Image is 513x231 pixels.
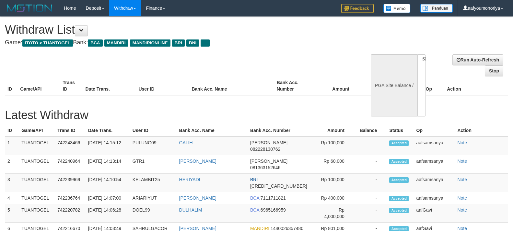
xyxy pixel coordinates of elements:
span: 1440026357480 [271,226,303,231]
td: 1 [5,137,19,155]
th: Op [423,77,445,95]
span: MANDIRIONLINE [130,39,170,47]
td: - [354,137,387,155]
span: BRI [250,177,258,182]
td: - [354,192,387,204]
td: Rp 4,000,000 [316,204,354,223]
th: Trans ID [60,77,83,95]
td: aafsamsanya [414,174,455,192]
span: 081363152646 [250,165,280,170]
td: [DATE] 14:15:12 [86,137,130,155]
th: Bank Acc. Name [189,77,274,95]
th: Game/API [19,125,55,137]
img: panduan.png [420,4,453,13]
span: BCA [250,207,259,213]
td: [DATE] 14:10:54 [86,174,130,192]
span: Accepted [389,196,409,201]
th: Status [387,125,414,137]
a: Note [457,177,467,182]
th: Balance [354,125,387,137]
span: 6965166959 [261,207,286,213]
td: 742240964 [55,155,85,174]
td: GTR1 [130,155,177,174]
td: aafsamsanya [414,155,455,174]
h1: Withdraw List [5,23,335,36]
th: Game/API [17,77,60,95]
th: Trans ID [55,125,85,137]
td: 5 [5,204,19,223]
td: DOEL99 [130,204,177,223]
td: PULUNG09 [130,137,177,155]
span: Accepted [389,159,409,164]
th: Amount [316,125,354,137]
td: - [354,155,387,174]
td: [DATE] 14:06:28 [86,204,130,223]
th: User ID [130,125,177,137]
a: GALIH [179,140,193,145]
a: [PERSON_NAME] [179,226,216,231]
span: ... [201,39,209,47]
th: ID [5,77,17,95]
img: MOTION_logo.png [5,3,54,13]
td: 742236764 [55,192,85,204]
img: Feedback.jpg [341,4,374,13]
th: ID [5,125,19,137]
th: Date Trans. [86,125,130,137]
div: PGA Site Balance / [371,54,417,116]
span: [CREDIT_CARD_NUMBER] [250,183,307,189]
td: [DATE] 14:13:14 [86,155,130,174]
td: Rp 100,000 [316,137,354,155]
td: TUANTOGEL [19,192,55,204]
td: 742243466 [55,137,85,155]
span: MANDIRI [250,226,269,231]
span: BNI [186,39,199,47]
th: Balance [359,77,398,95]
td: - [354,174,387,192]
a: Note [457,159,467,164]
th: Action [455,125,508,137]
th: Bank Acc. Number [274,77,317,95]
a: Note [457,195,467,201]
td: aafsamsanya [414,137,455,155]
td: Rp 400,000 [316,192,354,204]
span: Accepted [389,177,409,183]
th: Amount [317,77,359,95]
h4: Game: Bank: [5,39,335,46]
a: Run Auto-Refresh [452,54,503,65]
a: [PERSON_NAME] [179,159,216,164]
td: 742239969 [55,174,85,192]
a: Note [457,140,467,145]
th: User ID [136,77,189,95]
a: DULHALIM [179,207,202,213]
td: KELAMBIT25 [130,174,177,192]
th: Bank Acc. Name [177,125,248,137]
span: BCA [88,39,102,47]
td: TUANTOGEL [19,204,55,223]
td: TUANTOGEL [19,174,55,192]
a: Note [457,226,467,231]
td: 4 [5,192,19,204]
th: Action [444,77,508,95]
span: [PERSON_NAME] [250,140,287,145]
td: 2 [5,155,19,174]
td: aafGavi [414,204,455,223]
th: Date Trans. [83,77,136,95]
h1: Latest Withdraw [5,109,508,122]
span: Accepted [389,140,409,146]
td: Rp 60,000 [316,155,354,174]
th: Op [414,125,455,137]
a: Note [457,207,467,213]
td: TUANTOGEL [19,137,55,155]
span: MANDIRI [104,39,128,47]
span: BCA [250,195,259,201]
a: HERIYADI [179,177,200,182]
td: - [354,204,387,223]
span: 082228130762 [250,147,280,152]
a: Stop [485,65,503,76]
td: TUANTOGEL [19,155,55,174]
th: Bank Acc. Number [248,125,316,137]
img: Button%20Memo.svg [383,4,411,13]
td: Rp 100,000 [316,174,354,192]
span: [PERSON_NAME] [250,159,287,164]
span: 7111711821 [261,195,286,201]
